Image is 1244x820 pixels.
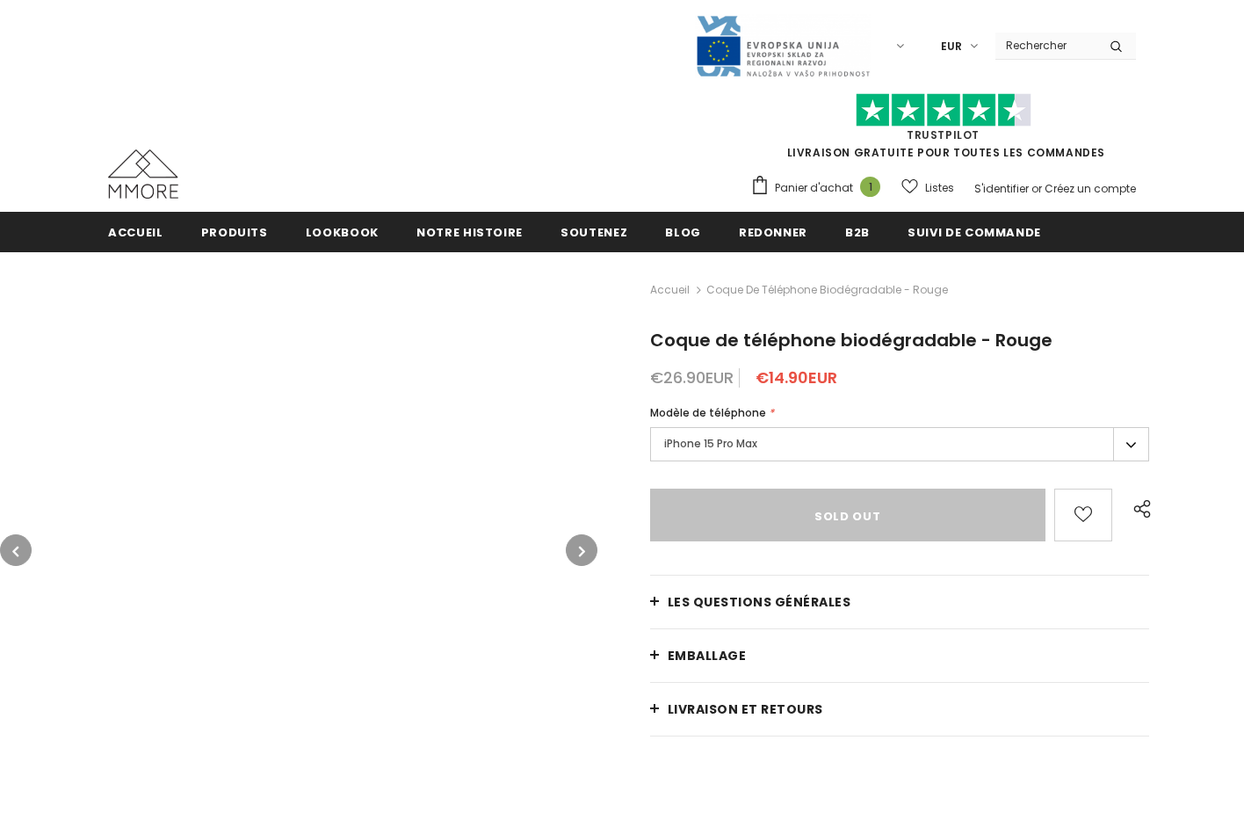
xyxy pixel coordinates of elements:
a: Créez un compte [1045,181,1136,196]
span: Coque de téléphone biodégradable - Rouge [706,279,948,301]
a: Panier d'achat 1 [750,175,889,201]
a: Livraison et retours [650,683,1149,736]
a: TrustPilot [907,127,980,142]
a: Accueil [108,212,163,251]
span: Modèle de téléphone [650,405,766,420]
span: Les questions générales [668,593,851,611]
a: Lookbook [306,212,379,251]
img: Faites confiance aux étoiles pilotes [856,93,1031,127]
input: Search Site [995,33,1096,58]
img: Cas MMORE [108,149,178,199]
input: Sold Out [650,489,1045,541]
a: Les questions générales [650,576,1149,628]
label: iPhone 15 Pro Max [650,427,1149,461]
span: Panier d'achat [775,179,853,197]
span: LIVRAISON GRATUITE POUR TOUTES LES COMMANDES [750,101,1136,160]
a: B2B [845,212,870,251]
span: Listes [925,179,954,197]
span: Accueil [108,224,163,241]
span: Notre histoire [416,224,523,241]
span: soutenez [561,224,627,241]
span: Redonner [739,224,807,241]
a: Suivi de commande [908,212,1041,251]
span: 1 [860,177,880,197]
span: Blog [665,224,701,241]
span: Livraison et retours [668,700,823,718]
span: Lookbook [306,224,379,241]
a: S'identifier [974,181,1029,196]
a: Notre histoire [416,212,523,251]
span: Produits [201,224,268,241]
span: EMBALLAGE [668,647,747,664]
a: soutenez [561,212,627,251]
span: €26.90EUR [650,366,734,388]
a: Listes [901,172,954,203]
span: B2B [845,224,870,241]
a: Accueil [650,279,690,301]
span: €14.90EUR [756,366,837,388]
img: Javni Razpis [695,14,871,78]
a: EMBALLAGE [650,629,1149,682]
a: Javni Razpis [695,38,871,53]
span: Suivi de commande [908,224,1041,241]
span: EUR [941,38,962,55]
a: Produits [201,212,268,251]
span: Coque de téléphone biodégradable - Rouge [650,328,1052,352]
a: Redonner [739,212,807,251]
span: or [1031,181,1042,196]
a: Blog [665,212,701,251]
